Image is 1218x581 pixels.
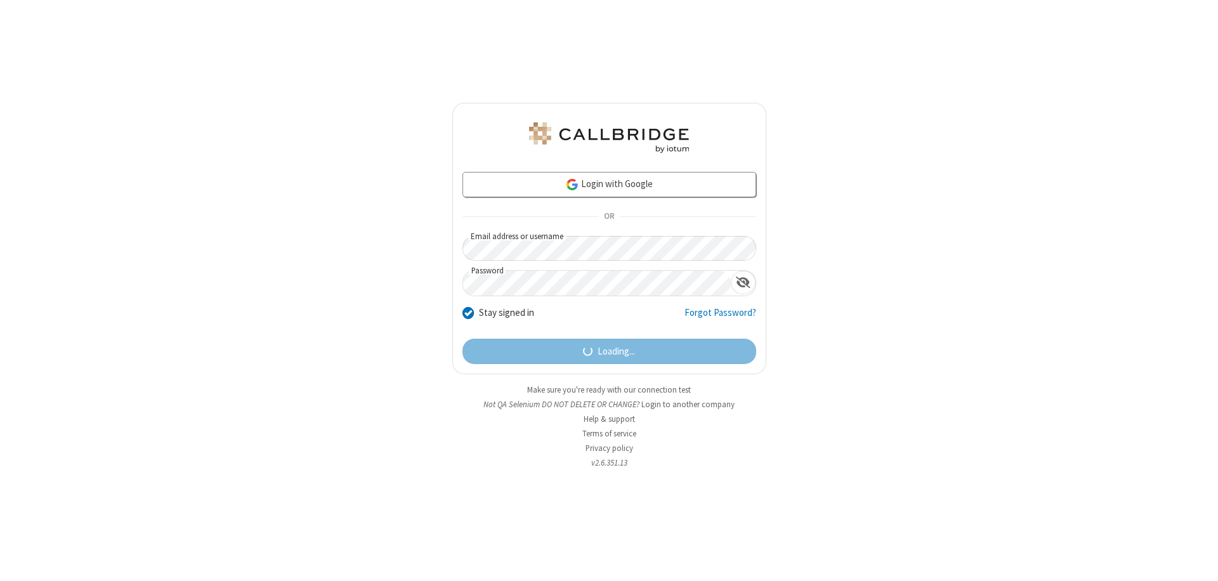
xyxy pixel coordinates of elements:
div: Show password [731,271,756,294]
img: QA Selenium DO NOT DELETE OR CHANGE [527,122,691,153]
input: Password [463,271,731,296]
label: Stay signed in [479,306,534,320]
button: Login to another company [641,398,735,410]
a: Privacy policy [586,443,633,454]
img: google-icon.png [565,178,579,192]
li: Not QA Selenium DO NOT DELETE OR CHANGE? [452,398,766,410]
a: Terms of service [582,428,636,439]
li: v2.6.351.13 [452,457,766,469]
input: Email address or username [462,236,756,261]
a: Help & support [584,414,635,424]
span: Loading... [598,344,635,359]
span: OR [599,208,619,226]
a: Make sure you're ready with our connection test [527,384,691,395]
button: Loading... [462,339,756,364]
a: Forgot Password? [684,306,756,330]
a: Login with Google [462,172,756,197]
